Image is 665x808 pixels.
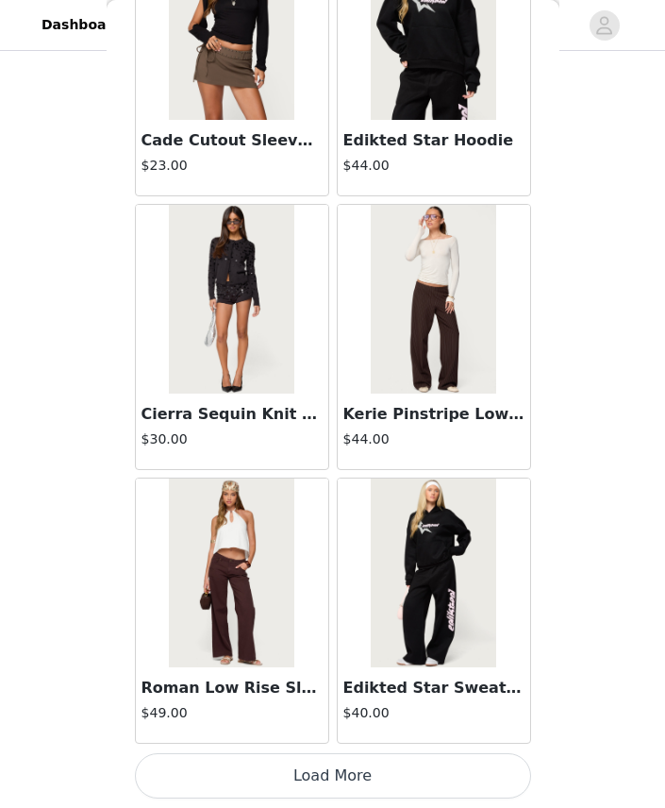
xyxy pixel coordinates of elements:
[343,403,524,426] h3: Kerie Pinstripe Low Rise Pants
[135,753,531,799] button: Load More
[141,403,323,426] h3: Cierra Sequin Knit Micro Shorts
[595,10,613,41] div: avatar
[343,156,524,176] h4: $44.00
[169,479,294,667] img: Roman Low Rise Slouchy Jeans
[30,4,133,46] a: Dashboard
[371,205,496,394] img: Kerie Pinstripe Low Rise Pants
[343,429,524,449] h4: $44.00
[343,677,524,699] h3: Edikted Star Sweatpants
[141,703,323,723] h4: $49.00
[141,677,323,699] h3: Roman Low Rise Slouchy Jeans
[141,156,323,176] h4: $23.00
[371,479,496,667] img: Edikted Star Sweatpants
[343,703,524,723] h4: $40.00
[141,129,323,152] h3: Cade Cutout Sleeves Boat Neck Top
[141,429,323,449] h4: $30.00
[343,129,524,152] h3: Edikted Star Hoodie
[169,205,294,394] img: Cierra Sequin Knit Micro Shorts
